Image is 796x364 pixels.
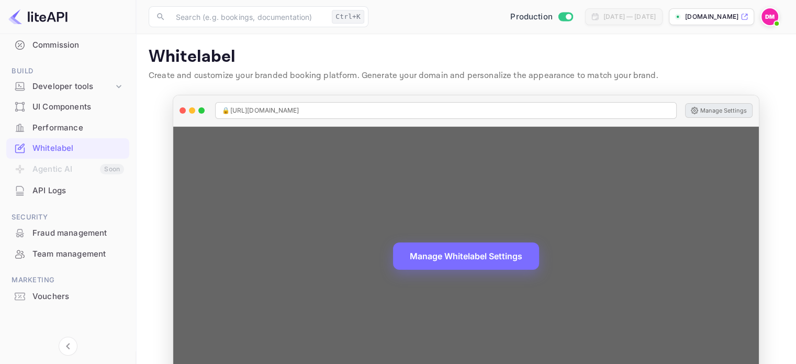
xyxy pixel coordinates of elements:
[32,185,124,197] div: API Logs
[761,8,778,25] img: Dylan McLean
[32,122,124,134] div: Performance
[32,291,124,303] div: Vouchers
[149,70,783,82] p: Create and customize your branded booking platform. Generate your domain and personalize the appe...
[393,242,539,270] button: Manage Whitelabel Settings
[32,81,114,93] div: Developer tools
[6,244,129,264] div: Team management
[603,12,656,21] div: [DATE] — [DATE]
[149,47,783,68] p: Whitelabel
[506,11,577,23] div: Switch to Sandbox mode
[332,10,364,24] div: Ctrl+K
[6,286,129,307] div: Vouchers
[6,212,129,223] span: Security
[6,286,129,306] a: Vouchers
[685,103,753,118] button: Manage Settings
[6,118,129,137] a: Performance
[6,65,129,77] span: Build
[6,97,129,117] div: UI Components
[222,106,299,115] span: 🔒 [URL][DOMAIN_NAME]
[6,244,129,263] a: Team management
[6,138,129,158] a: Whitelabel
[6,274,129,286] span: Marketing
[510,11,553,23] span: Production
[685,12,738,21] p: [DOMAIN_NAME]
[6,138,129,159] div: Whitelabel
[32,101,124,113] div: UI Components
[6,223,129,242] a: Fraud management
[170,6,328,27] input: Search (e.g. bookings, documentation)
[32,227,124,239] div: Fraud management
[8,8,68,25] img: LiteAPI logo
[59,337,77,356] button: Collapse navigation
[6,97,129,116] a: UI Components
[6,35,129,54] a: Commission
[6,78,129,96] div: Developer tools
[32,142,124,155] div: Whitelabel
[32,39,124,51] div: Commission
[6,181,129,201] div: API Logs
[32,248,124,260] div: Team management
[6,35,129,56] div: Commission
[6,223,129,244] div: Fraud management
[6,118,129,138] div: Performance
[6,181,129,200] a: API Logs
